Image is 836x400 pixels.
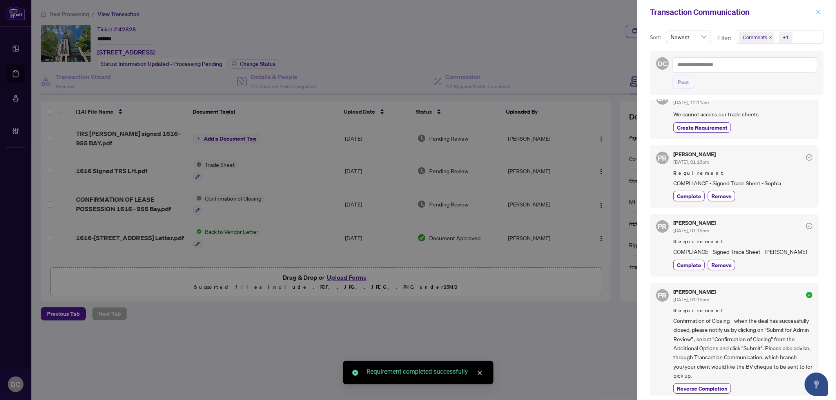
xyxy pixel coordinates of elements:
span: Remove [711,261,732,269]
span: Reverse Completion [677,384,727,393]
span: Newest [671,31,706,43]
span: We cannot access our trade sheets [673,110,812,119]
h5: [PERSON_NAME] [673,220,716,226]
p: Sort: [650,33,663,42]
button: Reverse Completion [673,383,731,394]
span: check-circle [806,154,812,161]
button: Post [673,76,694,89]
button: Open asap [805,373,828,396]
span: [DATE], 12:11am [673,100,709,105]
button: Complete [673,260,705,270]
span: Comments [739,32,774,43]
span: COMPLIANCE - Signed Trade Sheet - [PERSON_NAME] [673,247,812,256]
span: PR [658,290,667,301]
span: close [816,9,821,15]
span: Comments [743,33,767,41]
span: Requirement [673,169,812,177]
button: Remove [708,191,735,201]
span: Complete [677,261,701,269]
button: Complete [673,191,705,201]
span: close [477,370,482,376]
span: check-circle [806,292,812,298]
span: [DATE], 01:16pm [673,228,709,233]
span: check-circle [806,223,812,229]
button: Remove [708,260,735,270]
a: Close [475,369,484,377]
h5: [PERSON_NAME] [673,152,716,157]
span: Complete [677,192,701,200]
div: Requirement completed successfully [366,367,484,376]
span: Requirement [673,238,812,246]
span: close [769,35,773,39]
div: Transaction Communication [650,6,813,18]
span: [DATE], 01:16pm [673,159,709,165]
div: +1 [783,33,789,41]
span: [DATE], 01:15pm [673,297,709,302]
p: Filter: [717,34,732,42]
span: PR [658,152,667,163]
h5: [PERSON_NAME] [673,289,716,295]
span: Requirement [673,307,812,315]
button: Create Requirement [673,122,731,133]
span: COMPLIANCE - Signed Trade Sheet - Sophia [673,179,812,188]
span: check-circle [352,370,358,376]
span: PR [658,221,667,232]
span: Confirmation of Closing - when the deal has successfully closed, please notify us by clicking on ... [673,316,812,380]
span: Create Requirement [677,123,727,132]
span: Remove [711,192,732,200]
span: DC [658,58,667,69]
